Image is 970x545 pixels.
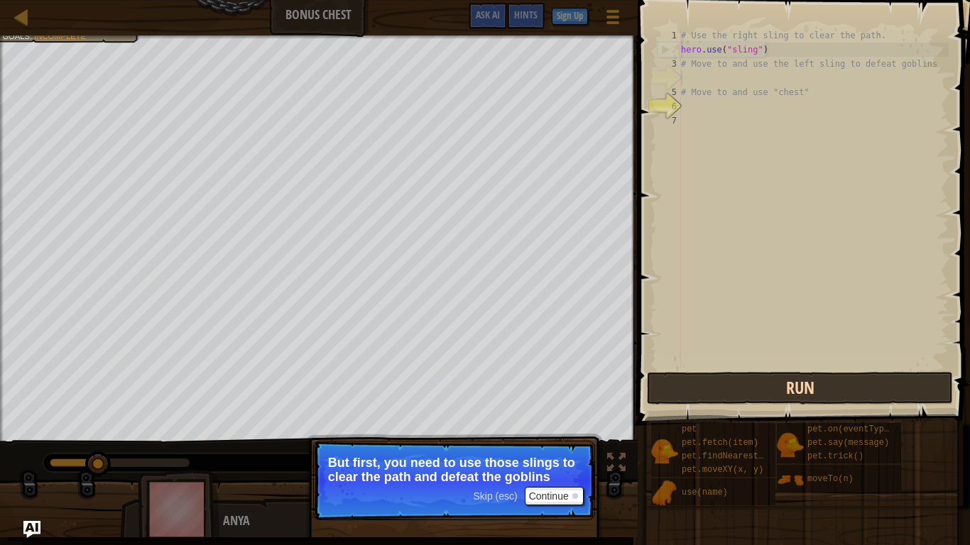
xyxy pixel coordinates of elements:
[777,466,804,493] img: portrait.png
[807,438,889,448] span: pet.say(message)
[328,456,580,484] p: But first, you need to use those slings to clear the path and defeat the goblins
[807,451,863,461] span: pet.trick()
[777,431,804,458] img: portrait.png
[682,438,758,448] span: pet.fetch(item)
[682,424,697,434] span: pet
[658,43,681,57] div: 2
[473,490,517,502] span: Skip (esc)
[651,480,678,507] img: portrait.png
[658,99,681,114] div: 6
[525,487,584,505] button: Continue
[514,8,538,21] span: Hints
[476,8,500,21] span: Ask AI
[651,438,678,465] img: portrait.png
[658,85,681,99] div: 5
[595,3,631,36] button: Show game menu
[682,465,763,475] span: pet.moveXY(x, y)
[658,71,681,85] div: 4
[807,424,940,434] span: pet.on(eventType, handler)
[647,372,953,404] button: Run
[552,8,588,25] button: Sign Up
[682,451,819,461] span: pet.findNearestByType(type)
[658,57,681,71] div: 3
[658,114,681,128] div: 7
[23,521,40,538] button: Ask AI
[658,28,681,43] div: 1
[807,474,854,484] span: moveTo(n)
[682,488,728,497] span: use(name)
[469,3,507,29] button: Ask AI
